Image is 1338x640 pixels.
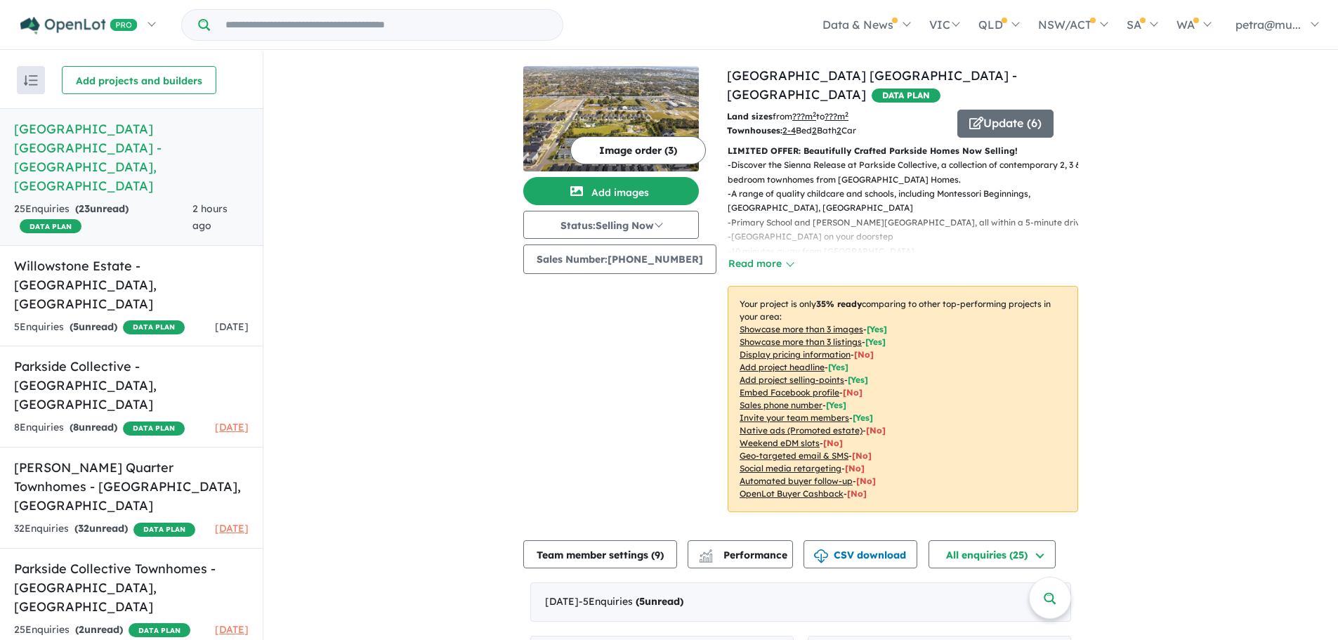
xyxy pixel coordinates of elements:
[701,549,787,561] span: Performance
[530,582,1071,622] div: [DATE]
[845,463,865,474] span: [No]
[20,17,138,34] img: Openlot PRO Logo White
[523,177,699,205] button: Add images
[727,110,947,124] p: from
[847,488,867,499] span: [No]
[215,623,249,636] span: [DATE]
[215,421,249,433] span: [DATE]
[740,337,862,347] u: Showcase more than 3 listings
[740,374,844,385] u: Add project selling-points
[812,125,817,136] u: 2
[700,549,712,557] img: line-chart.svg
[579,595,683,608] span: - 5 Enquir ies
[636,595,683,608] strong: ( unread)
[740,476,853,486] u: Automated buyer follow-up
[828,362,848,372] span: [ Yes ]
[14,622,190,639] div: 25 Enquir ies
[14,119,249,195] h5: [GEOGRAPHIC_DATA] [GEOGRAPHIC_DATA] - [GEOGRAPHIC_DATA] , [GEOGRAPHIC_DATA]
[957,110,1054,138] button: Update (6)
[728,256,794,272] button: Read more
[740,463,841,474] u: Social media retargeting
[70,421,117,433] strong: ( unread)
[24,75,38,86] img: sort.svg
[740,400,822,410] u: Sales phone number
[70,320,117,333] strong: ( unread)
[728,286,1078,512] p: Your project is only comparing to other top-performing projects in your area: - - - - - - - - - -...
[123,422,185,436] span: DATA PLAN
[814,549,828,563] img: download icon
[1235,18,1301,32] span: petra@mu...
[866,425,886,436] span: [No]
[853,412,873,423] span: [ Yes ]
[740,438,820,448] u: Weekend eDM slots
[523,211,699,239] button: Status:Selling Now
[523,540,677,568] button: Team member settings (9)
[14,201,192,235] div: 25 Enquir ies
[852,450,872,461] span: [No]
[688,540,793,568] button: Performance
[14,256,249,313] h5: Willowstone Estate - [GEOGRAPHIC_DATA] , [GEOGRAPHIC_DATA]
[129,623,190,637] span: DATA PLAN
[73,320,79,333] span: 5
[727,124,947,138] p: Bed Bath Car
[215,522,249,535] span: [DATE]
[75,202,129,215] strong: ( unread)
[826,400,846,410] span: [ Yes ]
[740,450,848,461] u: Geo-targeted email & SMS
[843,387,863,398] span: [ No ]
[740,324,863,334] u: Showcase more than 3 images
[727,125,782,136] b: Townhouses:
[740,412,849,423] u: Invite your team members
[740,488,844,499] u: OpenLot Buyer Cashback
[816,299,862,309] b: 35 % ready
[78,522,89,535] span: 32
[14,559,249,616] h5: Parkside Collective Townhomes - [GEOGRAPHIC_DATA] , [GEOGRAPHIC_DATA]
[523,244,716,274] button: Sales Number:[PHONE_NUMBER]
[699,554,713,563] img: bar-chart.svg
[823,438,843,448] span: [No]
[79,202,90,215] span: 23
[14,357,249,414] h5: Parkside Collective - [GEOGRAPHIC_DATA] , [GEOGRAPHIC_DATA]
[20,219,81,233] span: DATA PLAN
[727,111,773,122] b: Land sizes
[728,158,1089,187] p: - Discover the Sienna Release at Parkside Collective, a collection of contemporary 2, 3 & 4 bedro...
[215,320,249,333] span: [DATE]
[792,111,816,122] u: ??? m
[740,362,825,372] u: Add project headline
[854,349,874,360] span: [ No ]
[813,110,816,118] sup: 2
[727,67,1017,103] a: [GEOGRAPHIC_DATA] [GEOGRAPHIC_DATA] - [GEOGRAPHIC_DATA]
[740,425,863,436] u: Native ads (Promoted estate)
[728,244,1089,259] p: - 10 minutes away from [GEOGRAPHIC_DATA]
[825,111,848,122] u: ???m
[192,202,228,232] span: 2 hours ago
[740,349,851,360] u: Display pricing information
[867,324,887,334] span: [ Yes ]
[848,374,868,385] span: [ Yes ]
[14,319,185,336] div: 5 Enquir ies
[845,110,848,118] sup: 2
[14,419,185,436] div: 8 Enquir ies
[14,458,249,515] h5: [PERSON_NAME] Quarter Townhomes - [GEOGRAPHIC_DATA] , [GEOGRAPHIC_DATA]
[79,623,84,636] span: 2
[213,10,560,40] input: Try estate name, suburb, builder or developer
[728,216,1089,230] p: - Primary School and [PERSON_NAME][GEOGRAPHIC_DATA], all within a 5-minute drive.
[73,421,79,433] span: 8
[523,66,699,171] img: Parkside Estate Greenvale - Greenvale
[872,89,940,103] span: DATA PLAN
[728,187,1089,216] p: - A range of quality childcare and schools, including Montessori Beginnings, [GEOGRAPHIC_DATA], [...
[728,230,1089,244] p: - [GEOGRAPHIC_DATA] on your doorstep
[133,523,195,537] span: DATA PLAN
[837,125,841,136] u: 2
[123,320,185,334] span: DATA PLAN
[14,521,195,537] div: 32 Enquir ies
[804,540,917,568] button: CSV download
[62,66,216,94] button: Add projects and builders
[782,125,796,136] u: 2-4
[75,623,123,636] strong: ( unread)
[856,476,876,486] span: [No]
[929,540,1056,568] button: All enquiries (25)
[728,144,1078,158] p: LIMITED OFFER: Beautifully Crafted Parkside Homes Now Selling!
[865,337,886,347] span: [ Yes ]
